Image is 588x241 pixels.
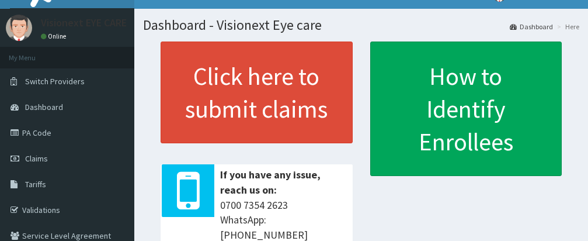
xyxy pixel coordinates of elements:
[25,102,63,112] span: Dashboard
[41,32,69,40] a: Online
[161,42,353,143] a: Click here to submit claims
[554,22,579,32] li: Here
[25,153,48,164] span: Claims
[143,18,579,33] h1: Dashboard - Visionext Eye care
[25,179,46,190] span: Tariffs
[220,168,321,197] b: If you have any issue, reach us on:
[510,22,553,32] a: Dashboard
[6,15,32,41] img: User Image
[25,76,85,87] span: Switch Providers
[370,42,562,176] a: How to Identify Enrollees
[41,18,127,28] p: Visionext EYE CARE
